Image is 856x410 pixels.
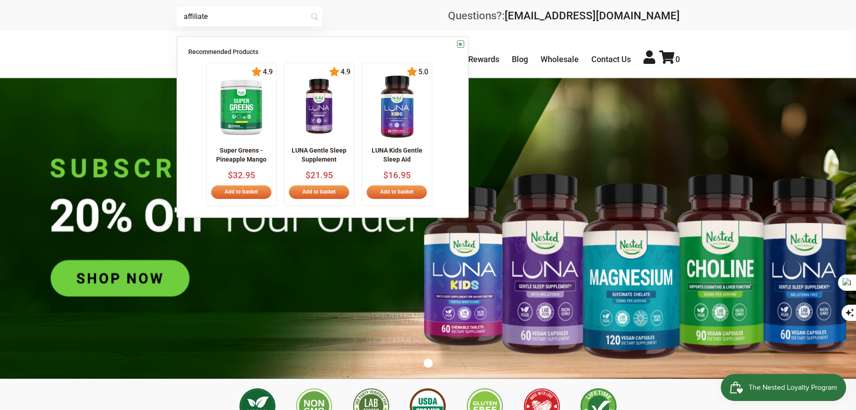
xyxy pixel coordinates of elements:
input: Try "Sleeping" [177,7,322,27]
a: Add to basket [289,185,349,199]
span: $21.95 [306,170,333,180]
img: star.svg [329,67,340,77]
img: imgpsh_fullsize_anim_-_2025-02-26T222351.371_x140.png [214,75,269,138]
a: [EMAIL_ADDRESS][DOMAIN_NAME] [505,9,680,22]
span: Recommended Products [188,48,258,55]
a: Nested Rewards [440,54,499,64]
img: 1_edfe67ed-9f0f-4eb3-a1ff-0a9febdc2b11_x140.png [366,75,429,138]
img: star.svg [251,67,262,77]
span: 4.9 [340,68,350,76]
a: Blog [512,54,528,64]
button: 1 of 1 [424,359,433,368]
img: NN_LUNA_US_60_front_1_x140.png [295,75,343,138]
a: Add to basket [211,185,271,199]
button: Next [441,130,450,139]
span: $16.95 [383,170,411,180]
a: 0 [659,54,680,64]
button: Previous [186,130,195,139]
p: Super Greens - Pineapple Mango [210,146,273,164]
span: 4.9 [262,68,273,76]
iframe: Button to open loyalty program pop-up [721,374,847,401]
a: × [457,41,464,48]
span: 0 [675,54,680,64]
a: Add to basket [367,185,427,199]
a: Contact Us [591,54,631,64]
span: $32.95 [228,170,255,180]
span: 5.0 [417,68,428,76]
p: LUNA Kids Gentle Sleep Aid [366,146,428,164]
img: star.svg [407,67,417,77]
p: LUNA Gentle Sleep Supplement [288,146,350,164]
a: Wholesale [541,54,579,64]
div: Questions?: [448,10,680,21]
